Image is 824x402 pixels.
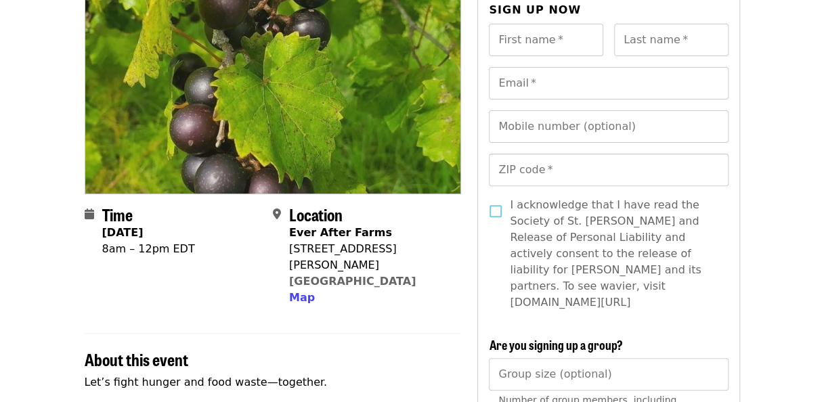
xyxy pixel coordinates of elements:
[85,208,94,221] i: calendar icon
[289,290,315,306] button: Map
[289,241,450,273] div: [STREET_ADDRESS][PERSON_NAME]
[489,24,603,56] input: First name
[102,226,144,239] strong: [DATE]
[489,336,622,353] span: Are you signing up a group?
[289,202,343,226] span: Location
[614,24,729,56] input: Last name
[289,275,416,288] a: [GEOGRAPHIC_DATA]
[489,3,581,16] span: Sign up now
[102,241,195,257] div: 8am – 12pm EDT
[273,208,281,221] i: map-marker-alt icon
[489,154,728,186] input: ZIP code
[102,202,133,226] span: Time
[289,226,392,239] strong: Ever After Farms
[489,358,728,390] input: [object Object]
[289,291,315,304] span: Map
[85,374,462,390] p: Let’s fight hunger and food waste—together.
[85,347,188,371] span: About this event
[510,197,717,311] span: I acknowledge that I have read the Society of St. [PERSON_NAME] and Release of Personal Liability...
[489,110,728,143] input: Mobile number (optional)
[489,67,728,99] input: Email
